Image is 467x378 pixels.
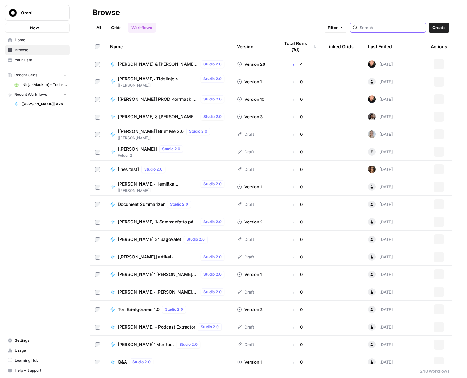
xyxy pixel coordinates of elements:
[326,38,354,55] div: Linked Grids
[368,218,393,226] div: [DATE]
[118,359,127,365] span: Q&A
[368,113,376,120] img: do9mdpo4jkalhvi36n1g3xn1h7gs
[132,359,151,365] span: Studio 2.0
[170,202,188,207] span: Studio 2.0
[110,166,227,173] a: [Ines test]Studio 2.0
[368,341,393,348] div: [DATE]
[280,219,316,225] div: 0
[30,25,39,31] span: New
[237,166,254,172] div: Draft
[237,341,254,348] div: Draft
[110,236,227,243] a: [PERSON_NAME] 3: SagovaletStudio 2.0
[368,306,393,313] div: [DATE]
[432,24,446,31] span: Create
[203,219,222,225] span: Studio 2.0
[14,72,37,78] span: Recent Grids
[368,130,393,138] div: [DATE]
[280,131,316,137] div: 0
[203,61,222,67] span: Studio 2.0
[368,95,393,103] div: [DATE]
[280,306,316,313] div: 0
[118,96,198,102] span: [[PERSON_NAME]] PROD Korrmaskin Core (High Volume)
[280,38,316,55] div: Total Runs (7d)
[15,368,67,373] span: Help + Support
[118,135,213,141] span: [[PERSON_NAME]]
[368,113,393,120] div: [DATE]
[110,75,227,88] a: [PERSON_NAME]: Tidslinje > faktarutaStudio 2.0[[PERSON_NAME]]
[21,10,59,16] span: Omni
[15,47,67,53] span: Browse
[280,236,316,243] div: 0
[5,355,70,365] a: Learning Hub
[368,95,376,103] img: d6xf1ljdak83803ns8wlm25z8kr1
[110,218,227,226] a: [PERSON_NAME] 1: Sammanfatta på svenskaStudio 2.0
[280,149,316,155] div: 0
[118,324,195,330] span: [PERSON_NAME] - Podcast Extractor
[5,23,70,33] button: New
[189,129,207,134] span: Studio 2.0
[280,324,316,330] div: 0
[237,219,263,225] div: Version 2
[280,61,316,67] div: 4
[118,181,198,187] span: [PERSON_NAME]: Hemläxa sammanfattare (en källa)
[118,341,174,348] span: [PERSON_NAME]: Mer-test
[203,114,222,120] span: Studio 2.0
[110,38,227,55] div: Name
[420,368,449,374] div: 240 Workflows
[118,271,198,278] span: [PERSON_NAME]: [PERSON_NAME] på svenska
[110,253,227,261] a: [[PERSON_NAME]] artikel-sammanfattareStudio 2.0
[237,114,263,120] div: Version 3
[237,236,254,243] div: Draft
[201,324,219,330] span: Studio 2.0
[429,23,449,33] button: Create
[368,271,393,278] div: [DATE]
[368,201,393,208] div: [DATE]
[118,254,198,260] span: [[PERSON_NAME]] artikel-sammanfattare
[371,149,373,155] span: E
[368,130,376,138] img: ibjarr27r0njrkh9rlaxszn0599i
[110,60,227,68] a: [PERSON_NAME] & [PERSON_NAME] Podcast (url)Studio 2.0
[128,23,156,33] a: Workflows
[368,253,393,261] div: [DATE]
[237,254,254,260] div: Draft
[93,23,105,33] a: All
[110,145,227,158] a: [[PERSON_NAME]]Studio 2.0Folder 2
[118,83,227,88] span: [[PERSON_NAME]]
[162,146,180,152] span: Studio 2.0
[15,358,67,363] span: Learning Hub
[324,23,347,33] button: Filter
[118,289,198,295] span: [PERSON_NAME]: [PERSON_NAME] flera källor
[5,70,70,80] button: Recent Grids
[280,96,316,102] div: 0
[203,272,222,277] span: Studio 2.0
[368,358,393,366] div: [DATE]
[118,146,157,152] span: [[PERSON_NAME]]
[368,183,393,191] div: [DATE]
[368,166,393,173] div: [DATE]
[237,324,254,330] div: Draft
[280,289,316,295] div: 0
[280,201,316,207] div: 0
[5,335,70,345] a: Settings
[118,201,165,207] span: Document Summarizer
[179,342,198,347] span: Studio 2.0
[368,236,393,243] div: [DATE]
[118,166,139,172] span: [Ines test]
[280,114,316,120] div: 0
[237,38,254,55] div: Version
[431,38,447,55] div: Actions
[237,201,254,207] div: Draft
[237,79,262,85] div: Version 1
[118,306,160,313] span: Tor: Briefgöraren 1.0
[237,306,263,313] div: Version 2
[118,236,181,243] span: [PERSON_NAME] 3: Sagovalet
[237,184,262,190] div: Version 1
[5,45,70,55] a: Browse
[110,358,227,366] a: Q&AStudio 2.0
[5,35,70,45] a: Home
[110,95,227,103] a: [[PERSON_NAME]] PROD Korrmaskin Core (High Volume)Studio 2.0
[368,166,376,173] img: bq4czcpuqxszrwqxwhyokfng4gxe
[5,5,70,21] button: Workspace: Omni
[368,60,393,68] div: [DATE]
[368,60,376,68] img: d6xf1ljdak83803ns8wlm25z8kr1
